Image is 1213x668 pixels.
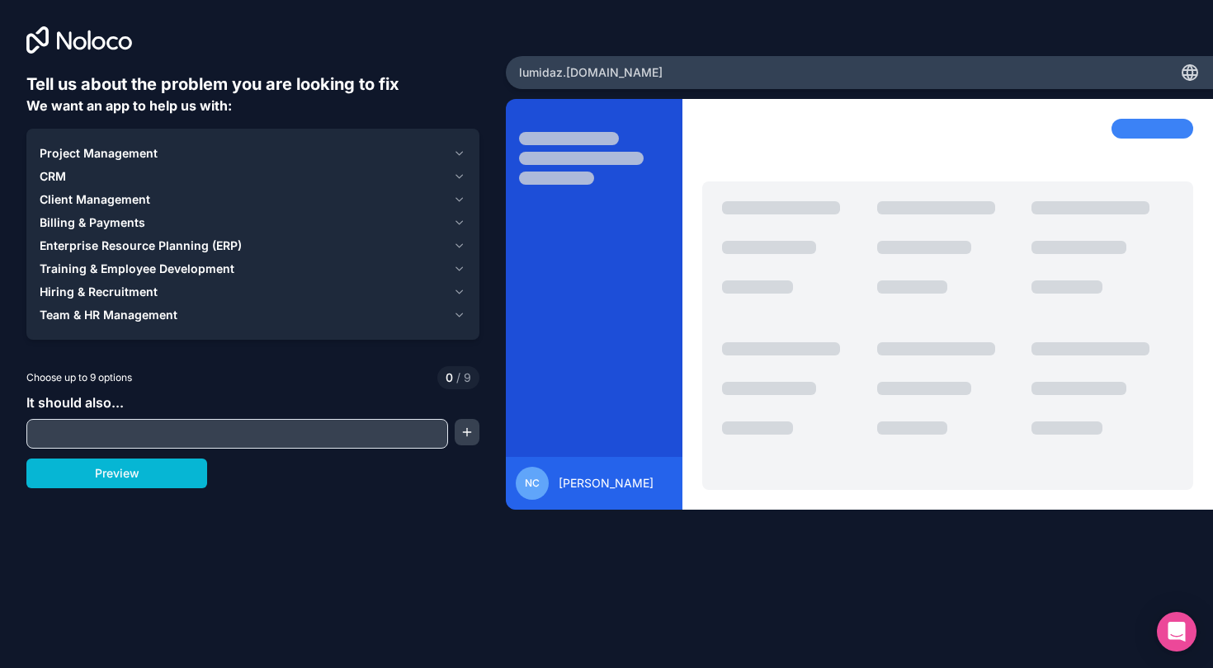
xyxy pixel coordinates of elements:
span: Billing & Payments [40,214,145,231]
span: 0 [446,369,453,386]
span: 9 [453,369,471,386]
button: Project Management [40,142,466,165]
h6: Tell us about the problem you are looking to fix [26,73,479,96]
span: [PERSON_NAME] [559,475,654,492]
button: Billing & Payments [40,211,466,234]
button: Enterprise Resource Planning (ERP) [40,234,466,257]
button: Hiring & Recruitment [40,280,466,303]
span: Enterprise Resource Planning (ERP) [40,238,242,254]
span: Client Management [40,191,150,208]
button: Team & HR Management [40,303,466,327]
span: CRM [40,168,66,185]
button: CRM [40,165,466,188]
button: Client Management [40,188,466,211]
span: It should also... [26,394,124,411]
span: Team & HR Management [40,307,177,323]
span: NC [525,477,540,490]
button: Preview [26,459,207,488]
span: We want an app to help us with: [26,97,232,114]
div: Open Intercom Messenger [1157,612,1196,652]
span: / [456,370,460,384]
span: Training & Employee Development [40,261,234,277]
span: Hiring & Recruitment [40,284,158,300]
span: Choose up to 9 options [26,370,132,385]
button: Training & Employee Development [40,257,466,280]
span: lumidaz .[DOMAIN_NAME] [519,64,663,81]
span: Project Management [40,145,158,162]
